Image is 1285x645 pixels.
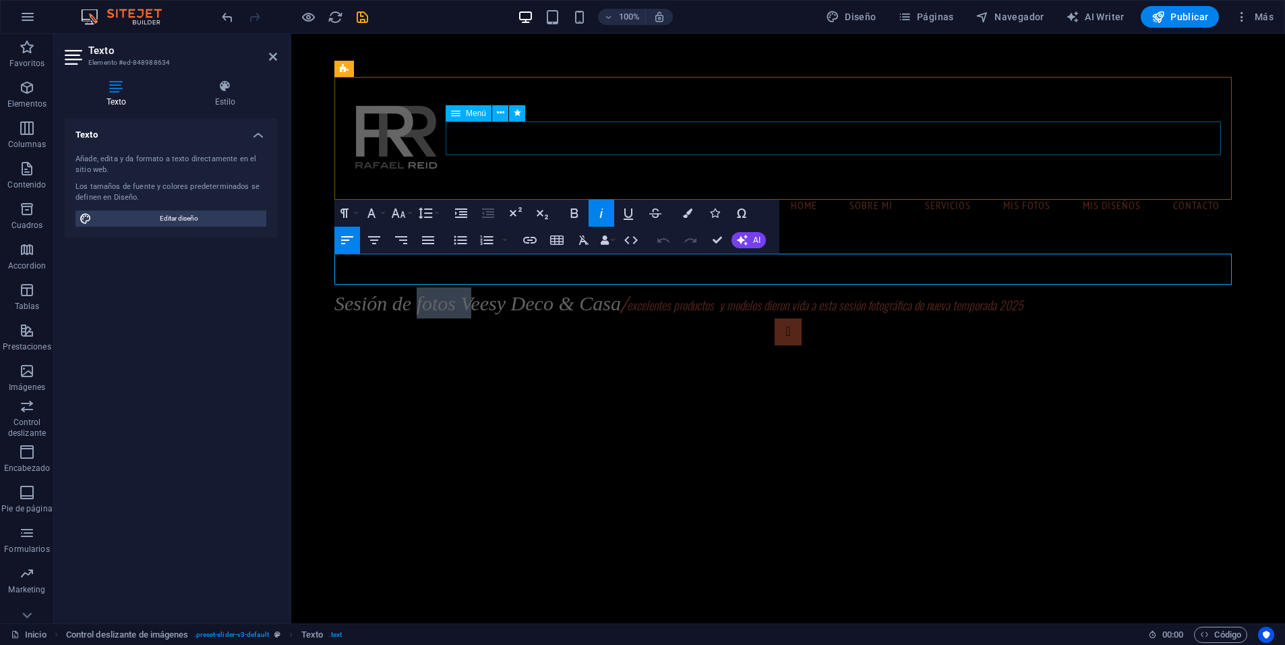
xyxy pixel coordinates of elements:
[678,227,703,254] button: Redo (⌘⇧Z)
[7,99,47,109] p: Elementos
[8,260,46,271] p: Accordion
[898,10,954,24] span: Páginas
[500,227,510,254] button: Ordered List
[1194,627,1247,643] button: Código
[15,301,40,312] p: Tablas
[78,9,179,25] img: Editor Logo
[8,584,45,595] p: Marketing
[729,200,754,227] button: Special Characters
[1141,6,1220,28] button: Publicar
[598,227,617,254] button: Data Bindings
[11,220,43,231] p: Cuadros
[753,236,760,244] span: AI
[826,10,876,24] span: Diseño
[1258,627,1274,643] button: Usercentrics
[466,109,486,117] span: Menú
[598,9,646,25] button: 100%
[517,227,543,254] button: Insert Link
[502,200,528,227] button: Superscript
[562,200,587,227] button: Bold (⌘B)
[618,9,640,25] h6: 100%
[675,200,700,227] button: Colors
[448,227,473,254] button: Unordered List
[66,627,342,643] nav: breadcrumb
[616,200,641,227] button: Underline (⌘U)
[4,544,49,555] p: Formularios
[705,227,730,254] button: Confirm (⌘+⏎)
[651,227,676,254] button: Undo (⌘Z)
[1060,6,1130,28] button: AI Writer
[334,227,360,254] button: Align Left
[1172,629,1174,640] span: :
[327,9,343,25] button: reload
[702,200,727,227] button: Icons
[7,179,46,190] p: Contenido
[529,200,555,227] button: Subscript
[653,11,665,23] i: Al redimensionar, ajustar el nivel de zoom automáticamente para ajustarse al dispositivo elegido.
[544,227,570,254] button: Insert Table
[65,119,277,143] h4: Texto
[194,627,269,643] span: . preset-slider-v3-default
[274,631,280,638] i: Este elemento es un preajuste personalizable
[1066,10,1125,24] span: AI Writer
[361,227,387,254] button: Align Center
[88,45,277,57] h2: Texto
[618,227,644,254] button: HTML
[976,10,1044,24] span: Navegador
[96,211,262,227] span: Editar diseño
[9,382,45,393] p: Imágenes
[474,227,500,254] button: Ordered List
[1230,6,1279,28] button: Más
[173,80,277,108] h4: Estilo
[731,232,766,248] button: AI
[589,200,614,227] button: Italic (⌘I)
[415,200,441,227] button: Line Height
[388,227,414,254] button: Align Right
[361,200,387,227] button: Font Family
[88,57,250,69] h3: Elemento #ed-848988634
[329,627,342,643] span: . text
[448,200,474,227] button: Increase Indent
[9,58,44,69] p: Favoritos
[415,227,441,254] button: Align Justify
[76,154,266,176] div: Añade, edita y da formato a texto directamente en el sitio web.
[820,6,882,28] button: Diseño
[219,9,235,25] button: undo
[76,211,266,227] button: Editar diseño
[8,139,47,150] p: Columnas
[65,80,173,108] h4: Texto
[76,181,266,204] div: Los tamaños de fuente y colores predeterminados se definen en Diseño.
[1,503,52,514] p: Pie de página
[571,227,597,254] button: Clear Formatting
[1162,627,1183,643] span: 00 00
[11,627,47,643] a: Haz clic para cancelar la selección y doble clic para abrir páginas
[388,200,414,227] button: Font Size
[642,200,668,227] button: Strikethrough
[336,262,732,280] em: excelentes productos y modelos dieron vida a esta sesión fotográfica de nueva temporada 2025
[3,341,51,352] p: Prestaciones
[43,258,330,281] span: Sesión de fotos Veesy Deco & Casa
[220,9,235,25] i: Deshacer: Cambiar elementos de menú (Ctrl+Z)
[334,200,360,227] button: Paragraph Format
[1152,10,1209,24] span: Publicar
[1235,10,1274,24] span: Más
[300,9,316,25] button: Haz clic para salir del modo de previsualización y seguir editando
[355,9,370,25] i: Guardar (Ctrl+S)
[4,463,50,474] p: Encabezado
[354,9,370,25] button: save
[970,6,1050,28] button: Navegador
[66,627,189,643] span: Haz clic para seleccionar y doble clic para editar
[893,6,959,28] button: Páginas
[301,627,323,643] span: Haz clic para seleccionar y doble clic para editar
[330,256,336,282] em: /
[1148,627,1184,643] h6: Tiempo de la sesión
[475,200,501,227] button: Decrease Indent
[1200,627,1241,643] span: Código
